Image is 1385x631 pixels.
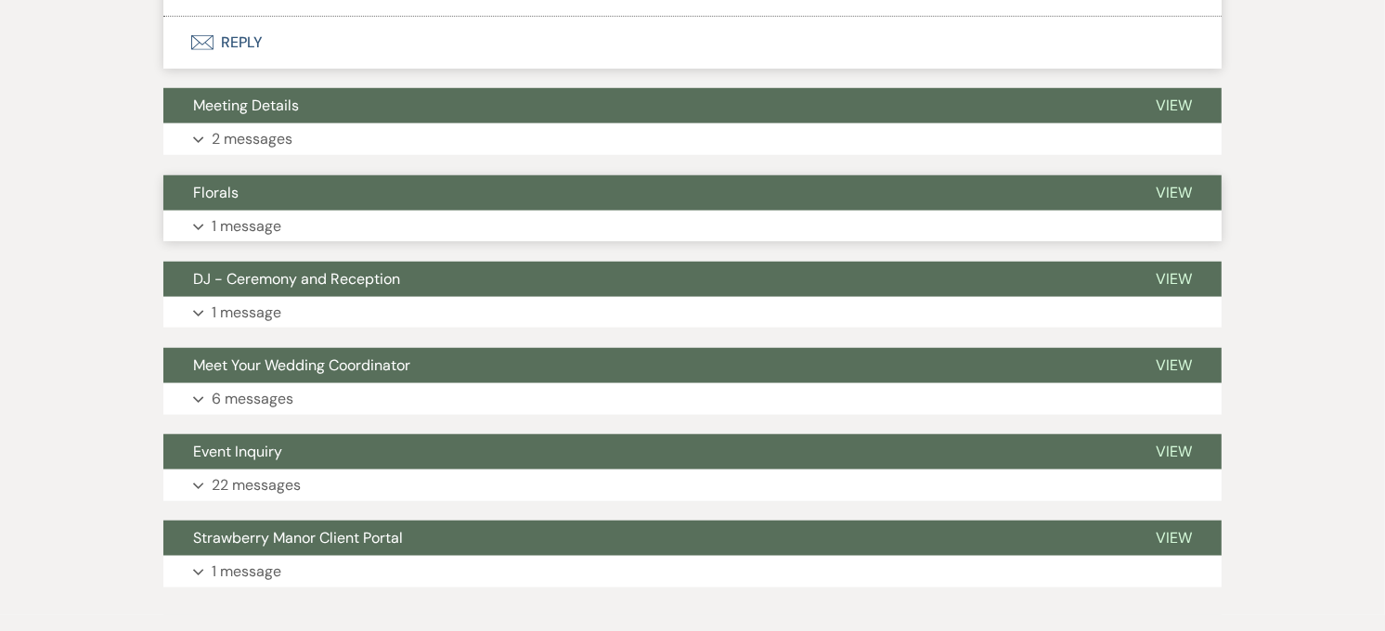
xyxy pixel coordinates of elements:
button: 1 message [163,297,1222,328]
span: Event Inquiry [193,442,282,461]
span: Meet Your Wedding Coordinator [193,355,410,375]
span: Strawberry Manor Client Portal [193,528,403,547]
button: View [1126,88,1222,123]
span: View [1156,96,1192,115]
p: 2 messages [212,127,292,151]
span: Florals [193,183,239,202]
button: View [1126,521,1222,556]
button: 1 message [163,556,1222,587]
button: 6 messages [163,383,1222,415]
button: View [1126,348,1222,383]
span: Meeting Details [193,96,299,115]
span: DJ - Ceremony and Reception [193,269,400,289]
p: 6 messages [212,387,293,411]
span: View [1156,183,1192,202]
p: 22 messages [212,473,301,497]
button: View [1126,434,1222,470]
button: View [1126,262,1222,297]
button: Meet Your Wedding Coordinator [163,348,1126,383]
span: View [1156,355,1192,375]
button: 1 message [163,211,1222,242]
span: View [1156,442,1192,461]
p: 1 message [212,301,281,325]
button: Meeting Details [163,88,1126,123]
button: DJ - Ceremony and Reception [163,262,1126,297]
p: 1 message [212,560,281,584]
button: 22 messages [163,470,1222,501]
p: 1 message [212,214,281,238]
span: View [1156,528,1192,547]
button: Florals [163,175,1126,211]
button: 2 messages [163,123,1222,155]
button: Reply [163,17,1222,69]
button: Strawberry Manor Client Portal [163,521,1126,556]
button: View [1126,175,1222,211]
button: Event Inquiry [163,434,1126,470]
span: View [1156,269,1192,289]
